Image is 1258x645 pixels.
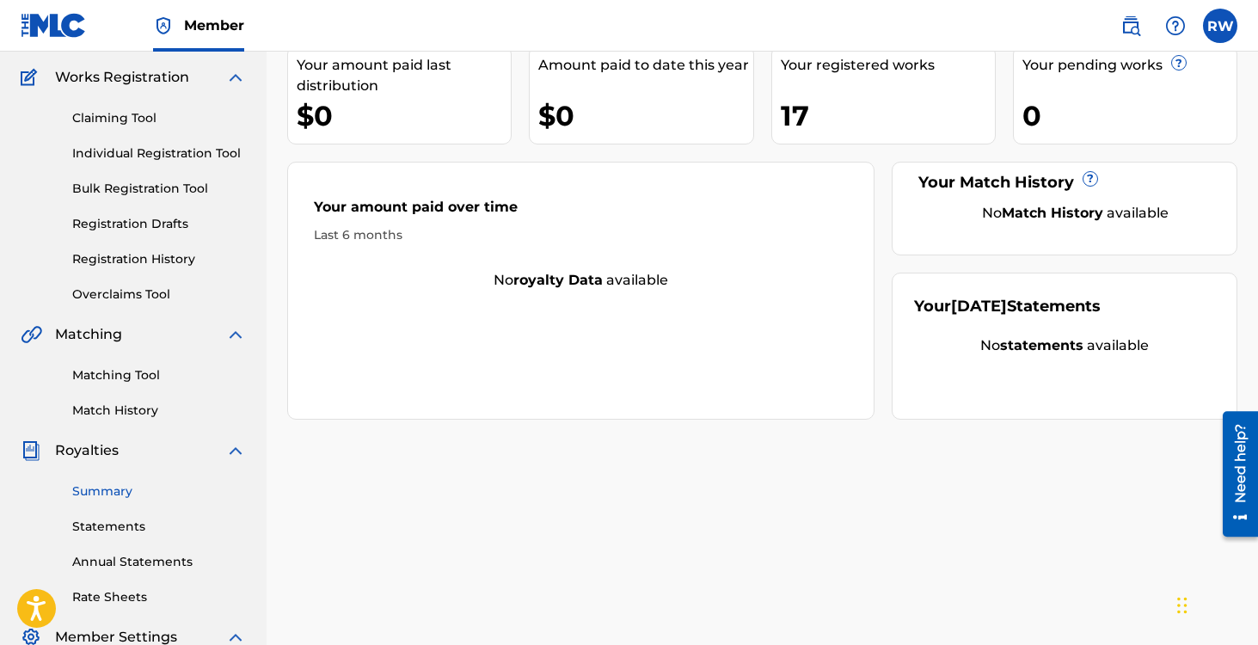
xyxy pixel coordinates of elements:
[72,109,246,127] a: Claiming Tool
[1002,205,1103,221] strong: Match History
[1172,56,1186,70] span: ?
[21,440,41,461] img: Royalties
[21,13,87,38] img: MLC Logo
[1165,15,1186,36] img: help
[914,295,1101,318] div: Your Statements
[314,197,848,226] div: Your amount paid over time
[297,55,511,96] div: Your amount paid last distribution
[297,96,511,135] div: $0
[184,15,244,35] span: Member
[225,67,246,88] img: expand
[72,588,246,606] a: Rate Sheets
[21,67,43,88] img: Works Registration
[225,324,246,345] img: expand
[1172,562,1258,645] iframe: Chat Widget
[914,335,1215,356] div: No available
[21,324,42,345] img: Matching
[314,226,848,244] div: Last 6 months
[153,15,174,36] img: Top Rightsholder
[55,440,119,461] span: Royalties
[72,144,246,163] a: Individual Registration Tool
[72,250,246,268] a: Registration History
[55,67,189,88] span: Works Registration
[538,96,752,135] div: $0
[72,518,246,536] a: Statements
[951,297,1007,316] span: [DATE]
[1203,9,1237,43] div: User Menu
[1022,96,1237,135] div: 0
[72,215,246,233] a: Registration Drafts
[288,270,874,291] div: No available
[225,440,246,461] img: expand
[72,286,246,304] a: Overclaims Tool
[1114,9,1148,43] a: Public Search
[1177,580,1187,631] div: Drag
[1210,405,1258,544] iframe: Resource Center
[72,180,246,198] a: Bulk Registration Tool
[72,402,246,420] a: Match History
[72,482,246,501] a: Summary
[936,203,1215,224] div: No available
[914,171,1215,194] div: Your Match History
[1022,55,1237,76] div: Your pending works
[513,272,603,288] strong: royalty data
[1158,9,1193,43] div: Help
[781,96,995,135] div: 17
[55,324,122,345] span: Matching
[538,55,752,76] div: Amount paid to date this year
[72,366,246,384] a: Matching Tool
[781,55,995,76] div: Your registered works
[1120,15,1141,36] img: search
[1000,337,1083,353] strong: statements
[1083,172,1097,186] span: ?
[72,553,246,571] a: Annual Statements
